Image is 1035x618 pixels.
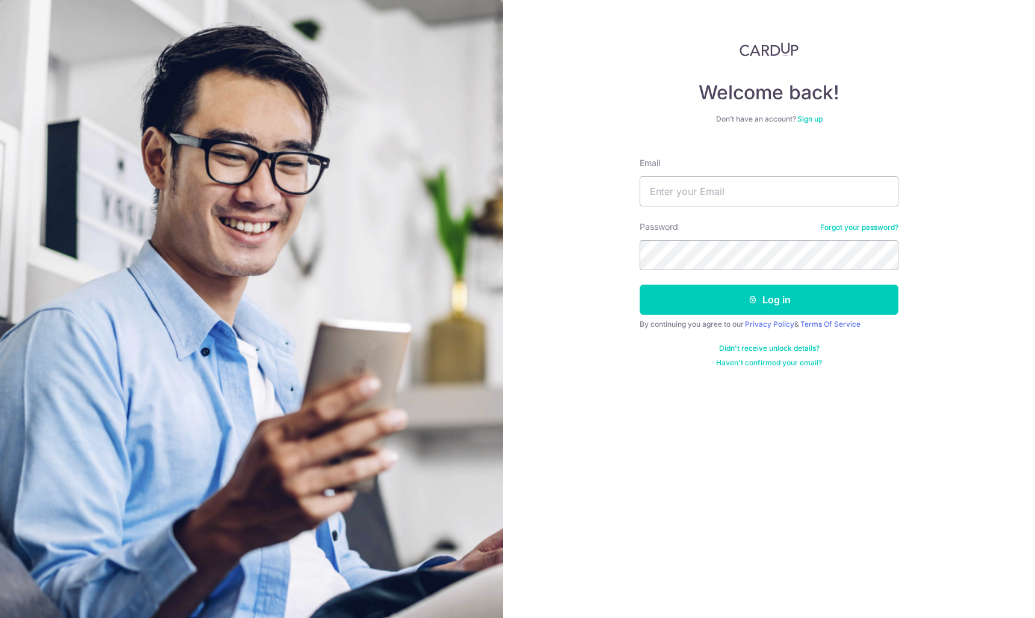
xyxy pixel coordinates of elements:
a: Sign up [797,114,823,123]
label: Password [640,221,678,233]
div: Don’t have an account? [640,114,898,124]
a: Privacy Policy [745,320,794,329]
div: By continuing you agree to our & [640,320,898,329]
h4: Welcome back! [640,81,898,105]
label: Email [640,157,660,169]
a: Didn't receive unlock details? [719,344,820,353]
img: CardUp Logo [740,42,799,57]
a: Forgot your password? [820,223,898,232]
input: Enter your Email [640,176,898,206]
button: Log in [640,285,898,315]
a: Terms Of Service [800,320,860,329]
a: Haven't confirmed your email? [716,358,822,368]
